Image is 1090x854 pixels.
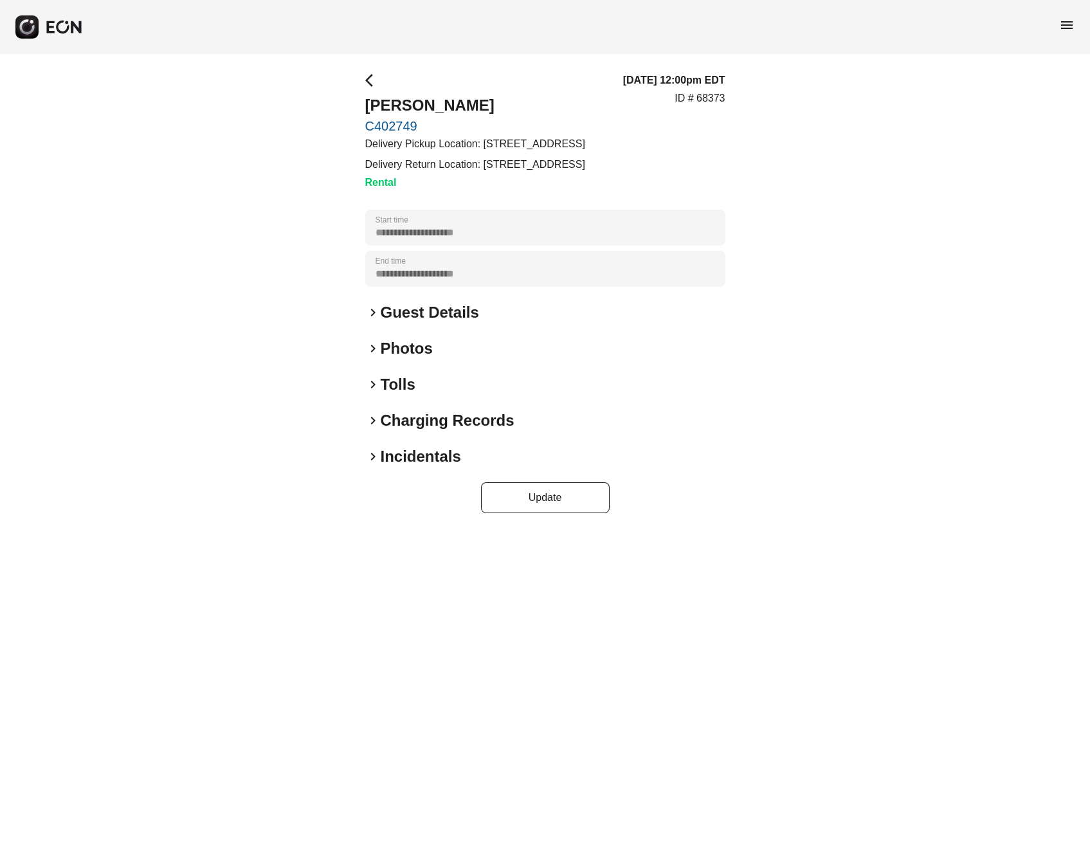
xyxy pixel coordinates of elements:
h2: Incidentals [381,446,461,467]
h3: Rental [365,175,585,190]
h2: Charging Records [381,410,514,431]
p: Delivery Pickup Location: [STREET_ADDRESS] [365,136,585,152]
button: Update [481,482,610,513]
p: Delivery Return Location: [STREET_ADDRESS] [365,157,585,172]
h2: Photos [381,338,433,359]
span: keyboard_arrow_right [365,449,381,464]
span: keyboard_arrow_right [365,377,381,392]
span: keyboard_arrow_right [365,341,381,356]
a: C402749 [365,118,585,134]
span: menu [1059,17,1075,33]
span: keyboard_arrow_right [365,305,381,320]
h2: Tolls [381,374,415,395]
h2: Guest Details [381,302,479,323]
span: keyboard_arrow_right [365,413,381,428]
h3: [DATE] 12:00pm EDT [623,73,725,88]
h2: [PERSON_NAME] [365,95,585,116]
span: arrow_back_ios [365,73,381,88]
p: ID # 68373 [675,91,725,106]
